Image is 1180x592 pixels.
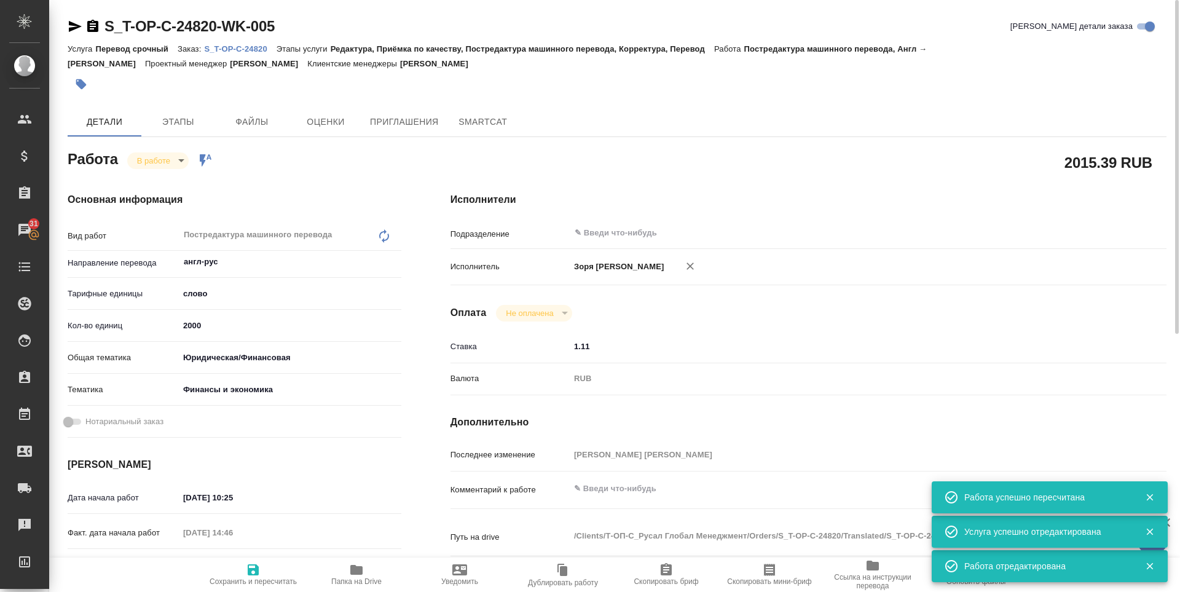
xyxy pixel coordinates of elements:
a: S_T-OP-C-24820 [204,43,276,53]
button: В работе [133,156,174,166]
button: Скопировать бриф [615,558,718,592]
p: Исполнитель [450,261,570,273]
p: Тематика [68,384,179,396]
h4: Исполнители [450,192,1166,207]
button: Скопировать ссылку для ЯМессенджера [68,19,82,34]
input: ✎ Введи что-нибудь [573,226,1062,240]
input: ✎ Введи что-нибудь [179,489,286,507]
p: [PERSON_NAME] [230,59,307,68]
span: 31 [22,218,45,230]
p: Последнее изменение [450,449,570,461]
div: Работа успешно пересчитана [964,491,1127,503]
button: Скопировать мини-бриф [718,558,821,592]
p: Тарифные единицы [68,288,179,300]
p: Работа [714,44,744,53]
p: Факт. дата начала работ [68,527,179,539]
p: Проектный менеджер [145,59,230,68]
p: Перевод срочный [95,44,178,53]
span: Сохранить и пересчитать [210,577,297,586]
span: Скопировать мини-бриф [727,577,811,586]
p: Направление перевода [68,257,179,269]
span: Этапы [149,114,208,130]
h2: Работа [68,147,118,169]
button: Ссылка на инструкции перевода [821,558,924,592]
a: 31 [3,215,46,245]
button: Закрыть [1137,526,1162,537]
button: Дублировать работу [511,558,615,592]
button: Закрыть [1137,561,1162,572]
button: Уведомить [408,558,511,592]
textarea: /Clients/Т-ОП-С_Русал Глобал Менеджмент/Orders/S_T-OP-C-24820/Translated/S_T-OP-C-24820-WK-005 [570,526,1107,547]
h4: Основная информация [68,192,401,207]
p: Валюта [450,373,570,385]
p: Подразделение [450,228,570,240]
div: слово [179,283,401,304]
button: Добавить тэг [68,71,95,98]
button: Папка на Drive [305,558,408,592]
button: Open [1100,232,1103,234]
button: Скопировать ссылку [85,19,100,34]
p: [PERSON_NAME] [400,59,478,68]
p: Ставка [450,341,570,353]
button: Закрыть [1137,492,1162,503]
p: Общая тематика [68,352,179,364]
h4: Оплата [450,306,487,320]
h2: 2015.39 RUB [1064,152,1152,173]
p: Комментарий к работе [450,484,570,496]
span: Нотариальный заказ [85,416,163,428]
button: Обновить файлы [924,558,1028,592]
p: Услуга [68,44,95,53]
span: Дублировать работу [528,578,598,587]
div: Юридическая/Финансовая [179,347,401,368]
div: Работа отредактирована [964,560,1127,572]
span: [PERSON_NAME] детали заказа [1010,20,1133,33]
p: S_T-OP-C-24820 [204,44,276,53]
span: Детали [75,114,134,130]
h4: Дополнительно [450,415,1166,430]
p: Путь на drive [450,531,570,543]
input: Пустое поле [570,446,1107,464]
span: Приглашения [370,114,439,130]
p: Клиентские менеджеры [307,59,400,68]
span: Уведомить [441,577,478,586]
p: Этапы услуги [277,44,331,53]
input: ✎ Введи что-нибудь [179,556,286,574]
p: Кол-во единиц [68,320,179,332]
input: ✎ Введи что-нибудь [179,317,401,334]
button: Сохранить и пересчитать [202,558,305,592]
h4: [PERSON_NAME] [68,457,401,472]
a: S_T-OP-C-24820-WK-005 [104,18,275,34]
div: В работе [496,305,572,322]
span: Скопировать бриф [634,577,698,586]
div: Финансы и экономика [179,379,401,400]
span: Папка на Drive [331,577,382,586]
p: Редактура, Приёмка по качеству, Постредактура машинного перевода, Корректура, Перевод [331,44,714,53]
button: Open [395,261,397,263]
p: Дата начала работ [68,492,179,504]
span: SmartCat [454,114,513,130]
p: Вид работ [68,230,179,242]
span: Файлы [222,114,281,130]
div: Услуга успешно отредактирована [964,526,1127,538]
button: Не оплачена [502,308,557,318]
input: ✎ Введи что-нибудь [570,337,1107,355]
div: В работе [127,152,189,169]
p: Зоря [PERSON_NAME] [570,261,664,273]
button: Удалить исполнителя [677,253,704,280]
span: Ссылка на инструкции перевода [828,573,917,590]
input: Пустое поле [179,524,286,542]
span: Оценки [296,114,355,130]
p: Заказ: [178,44,204,53]
div: RUB [570,368,1107,389]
